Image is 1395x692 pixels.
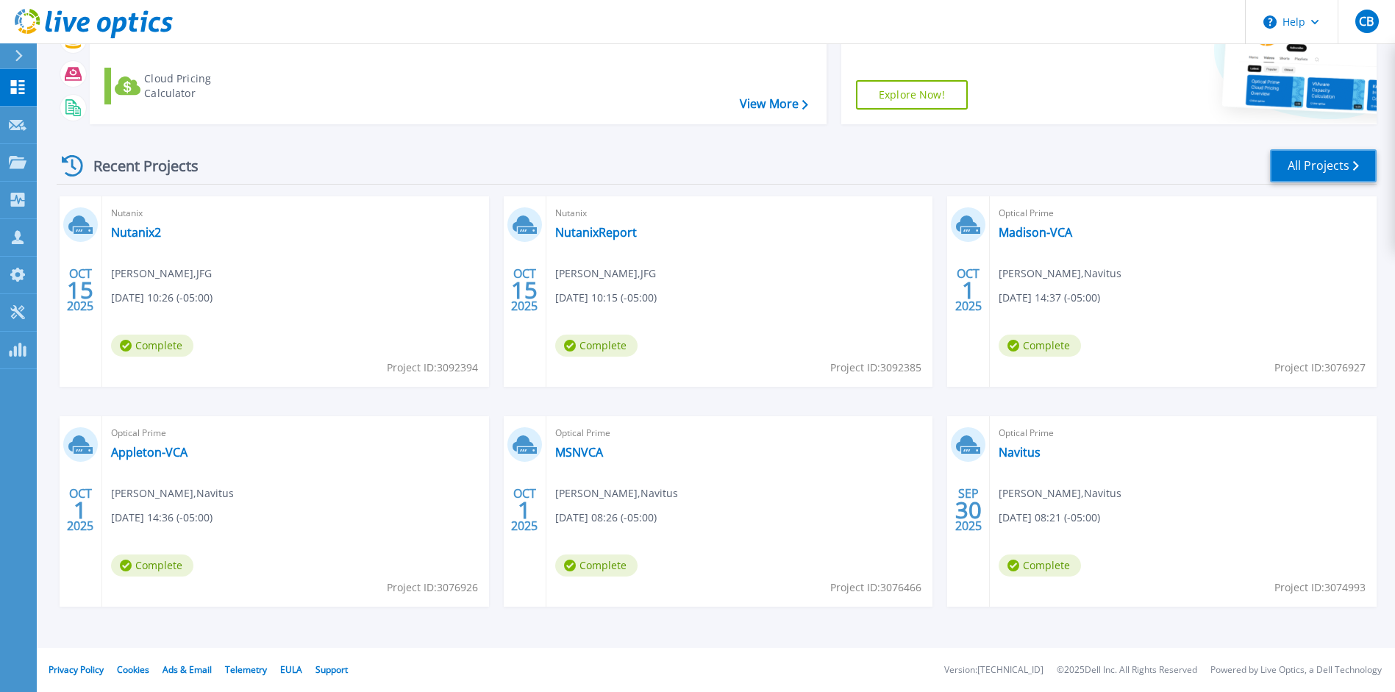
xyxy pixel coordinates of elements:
a: Madison-VCA [999,225,1072,240]
span: Optical Prime [999,205,1368,221]
span: Nutanix [111,205,480,221]
li: Version: [TECHNICAL_ID] [944,666,1043,675]
a: Nutanix2 [111,225,161,240]
span: Complete [111,335,193,357]
span: Project ID: 3074993 [1274,579,1366,596]
a: Explore Now! [856,80,968,110]
a: Telemetry [225,663,267,676]
span: Complete [555,335,638,357]
div: OCT 2025 [510,263,538,317]
span: 15 [511,284,538,296]
span: Complete [555,554,638,577]
span: [DATE] 08:26 (-05:00) [555,510,657,526]
a: Cloud Pricing Calculator [104,68,268,104]
span: [DATE] 14:36 (-05:00) [111,510,213,526]
a: View More [740,97,808,111]
div: OCT 2025 [510,483,538,537]
span: Project ID: 3076927 [1274,360,1366,376]
span: [PERSON_NAME] , Navitus [999,485,1121,502]
span: [PERSON_NAME] , Navitus [111,485,234,502]
span: 1 [962,284,975,296]
span: 15 [67,284,93,296]
span: 1 [518,504,531,516]
a: Privacy Policy [49,663,104,676]
span: Complete [999,335,1081,357]
span: [PERSON_NAME] , Navitus [555,485,678,502]
div: Recent Projects [57,148,218,184]
a: Support [315,663,348,676]
span: Nutanix [555,205,924,221]
li: © 2025 Dell Inc. All Rights Reserved [1057,666,1197,675]
span: Optical Prime [111,425,480,441]
span: [DATE] 14:37 (-05:00) [999,290,1100,306]
span: Project ID: 3076926 [387,579,478,596]
a: Cookies [117,663,149,676]
div: OCT 2025 [955,263,982,317]
a: All Projects [1270,149,1377,182]
span: [PERSON_NAME] , Navitus [999,265,1121,282]
span: Project ID: 3092394 [387,360,478,376]
a: MSNVCA [555,445,603,460]
div: OCT 2025 [66,483,94,537]
span: Project ID: 3076466 [830,579,921,596]
span: [PERSON_NAME] , JFG [111,265,212,282]
a: Ads & Email [163,663,212,676]
span: [PERSON_NAME] , JFG [555,265,656,282]
span: [DATE] 08:21 (-05:00) [999,510,1100,526]
li: Powered by Live Optics, a Dell Technology [1210,666,1382,675]
a: Navitus [999,445,1041,460]
div: SEP 2025 [955,483,982,537]
div: OCT 2025 [66,263,94,317]
span: Optical Prime [555,425,924,441]
a: EULA [280,663,302,676]
span: Complete [111,554,193,577]
span: Complete [999,554,1081,577]
span: 30 [955,504,982,516]
div: Cloud Pricing Calculator [144,71,262,101]
span: Project ID: 3092385 [830,360,921,376]
span: [DATE] 10:26 (-05:00) [111,290,213,306]
span: [DATE] 10:15 (-05:00) [555,290,657,306]
a: NutanixReport [555,225,637,240]
span: Optical Prime [999,425,1368,441]
span: 1 [74,504,87,516]
a: Appleton-VCA [111,445,188,460]
span: CB [1359,15,1374,27]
